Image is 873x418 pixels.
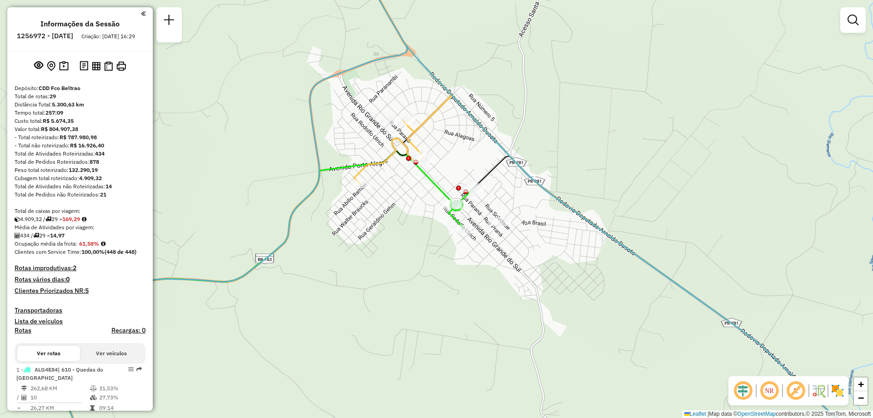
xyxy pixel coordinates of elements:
[79,175,102,181] strong: 4.909,32
[33,233,39,238] i: Total de rotas
[90,386,97,391] i: % de utilização do peso
[69,166,98,173] strong: 132.290,19
[43,117,74,124] strong: R$ 5.674,35
[15,174,145,182] div: Cubagem total roteirizado:
[15,191,145,199] div: Total de Pedidos não Roteirizados:
[682,410,873,418] div: Map data © contributors,© 2025 TomTom, Microsoft
[858,378,864,390] span: +
[707,411,709,417] span: |
[85,287,89,295] strong: 5
[15,287,145,295] h4: Clientes Priorizados NR:
[39,85,80,91] strong: CDD Fco Beltrao
[80,346,143,361] button: Ver veículos
[15,240,77,247] span: Ocupação média da frota:
[738,411,776,417] a: OpenStreetMap
[99,384,142,393] td: 31,53%
[15,158,145,166] div: Total de Pedidos Roteirizados:
[35,366,58,373] span: ALG4E84
[15,109,145,117] div: Tempo total:
[82,217,86,222] i: Meta Caixas/viagem: 196,26 Diferença: -26,97
[105,248,136,255] strong: (448 de 448)
[21,395,27,400] i: Total de Atividades
[95,150,105,157] strong: 434
[81,248,105,255] strong: 100,00%
[90,405,95,411] i: Tempo total em rota
[52,101,84,108] strong: 5.300,63 km
[858,392,864,403] span: −
[15,150,145,158] div: Total de Atividades Roteirizadas:
[78,59,90,73] button: Logs desbloquear sessão
[90,395,97,400] i: % de utilização da cubagem
[854,391,868,405] a: Zoom out
[99,403,142,413] td: 09:14
[45,109,63,116] strong: 257:09
[30,393,90,402] td: 10
[115,60,128,73] button: Imprimir Rotas
[15,276,145,283] h4: Rotas vários dias:
[66,275,70,283] strong: 0
[732,380,754,402] span: Ocultar deslocamento
[15,233,20,238] i: Total de Atividades
[136,367,142,372] em: Rota exportada
[15,92,145,101] div: Total de rotas:
[844,11,862,29] a: Exibir filtros
[15,248,81,255] span: Clientes com Service Time:
[57,59,70,73] button: Painel de Sugestão
[50,93,56,100] strong: 29
[45,217,51,222] i: Total de rotas
[16,403,21,413] td: =
[40,20,120,28] h4: Informações da Sessão
[15,125,145,133] div: Valor total:
[32,59,45,73] button: Exibir sessão original
[16,393,21,402] td: /
[101,241,105,247] em: Média calculada utilizando a maior ocupação (%Peso ou %Cubagem) de cada rota da sessão. Rotas cro...
[15,141,145,150] div: - Total não roteirizado:
[105,183,112,190] strong: 14
[758,380,780,402] span: Ocultar NR
[830,383,845,398] img: Exibir/Ocultar setores
[15,182,145,191] div: Total de Atividades não Roteirizadas:
[16,366,103,381] span: | 610 - Quedas do [GEOGRAPHIC_DATA]
[50,232,65,239] strong: 14,97
[79,240,99,247] strong: 61,58%
[684,411,706,417] a: Leaflet
[785,380,807,402] span: Exibir rótulo
[60,134,97,141] strong: R$ 787.980,98
[15,232,145,240] div: 434 / 29 =
[90,60,102,72] button: Visualizar relatório de Roteirização
[15,223,145,232] div: Média de Atividades por viagem:
[160,11,178,31] a: Nova sessão e pesquisa
[99,393,142,402] td: 27,73%
[141,8,145,19] a: Clique aqui para minimizar o painel
[15,101,145,109] div: Distância Total:
[90,158,99,165] strong: 878
[100,191,106,198] strong: 21
[78,32,139,40] div: Criação: [DATE] 16:29
[73,264,76,272] strong: 2
[62,216,80,222] strong: 169,29
[17,346,80,361] button: Ver rotas
[30,384,90,393] td: 262,68 KM
[15,217,20,222] i: Cubagem total roteirizado
[15,327,31,334] a: Rotas
[15,133,145,141] div: - Total roteirizado:
[15,166,145,174] div: Peso total roteirizado:
[15,117,145,125] div: Custo total:
[15,307,145,314] h4: Transportadoras
[70,142,104,149] strong: R$ 16.926,40
[488,217,511,226] div: Atividade não roteirizada - MELANIA CARMEN FIORE
[15,215,145,223] div: 4.909,32 / 29 =
[15,207,145,215] div: Total de caixas por viagem:
[102,60,115,73] button: Visualizar Romaneio
[15,84,145,92] div: Depósito:
[854,378,868,391] a: Zoom in
[811,383,826,398] img: Fluxo de ruas
[128,367,134,372] em: Opções
[45,59,57,73] button: Centralizar mapa no depósito ou ponto de apoio
[15,317,145,325] h4: Lista de veículos
[111,327,145,334] h4: Recargas: 0
[21,386,27,391] i: Distância Total
[41,126,78,132] strong: R$ 804.907,38
[16,366,103,381] span: 1 -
